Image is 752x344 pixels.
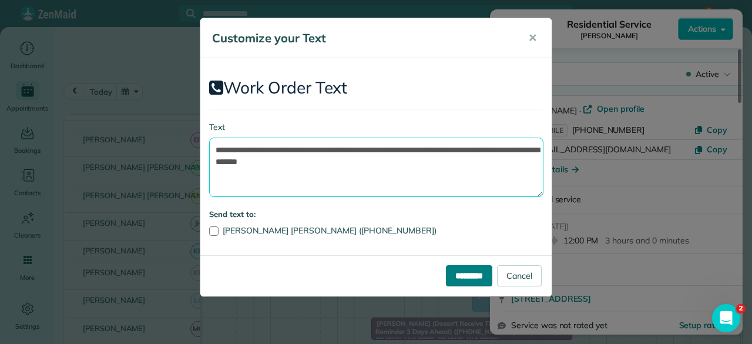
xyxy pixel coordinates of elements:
label: Text [209,121,543,133]
strong: Send text to: [209,209,256,219]
h2: Work Order Text [209,79,543,97]
iframe: Intercom live chat [712,304,740,332]
span: 2 [736,304,746,313]
h5: Customize your Text [212,30,512,46]
a: Cancel [497,265,542,286]
span: ✕ [528,31,537,45]
span: [PERSON_NAME] [PERSON_NAME] ([PHONE_NUMBER]) [223,225,437,236]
